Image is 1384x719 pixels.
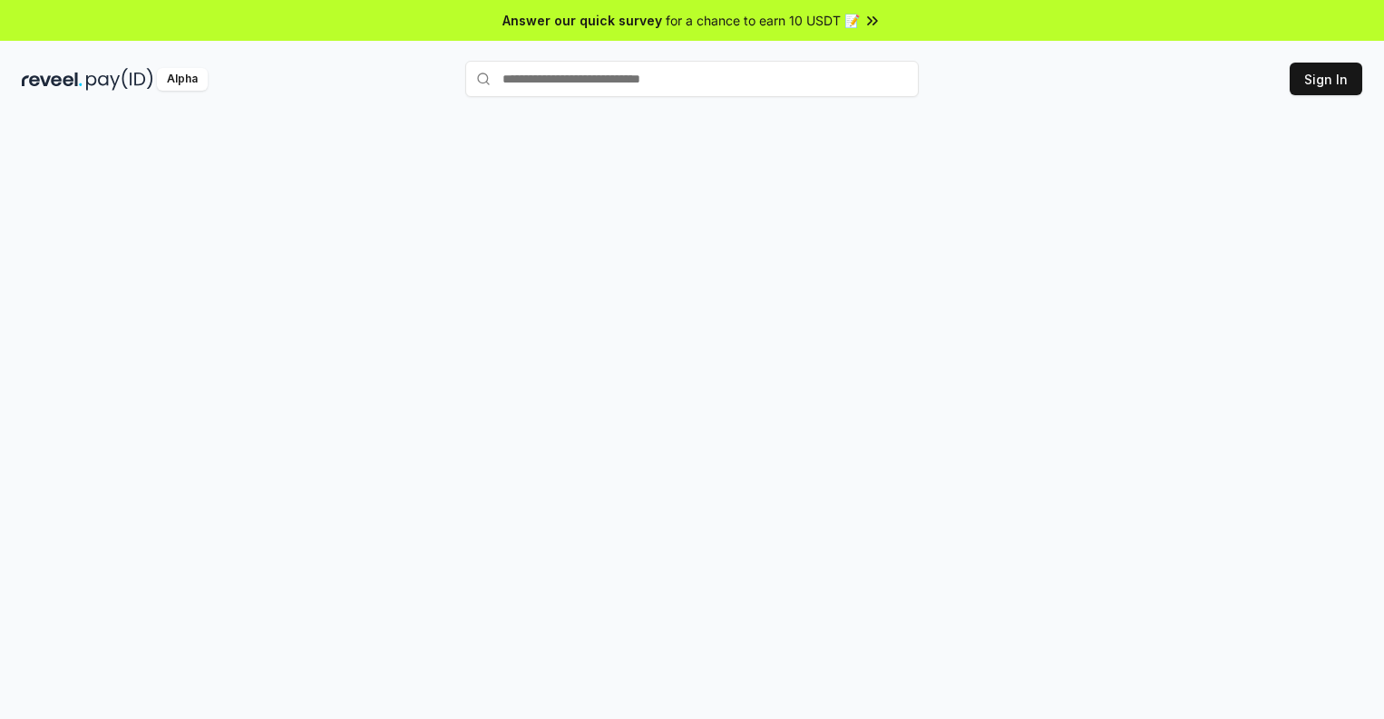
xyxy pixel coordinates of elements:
[157,68,208,91] div: Alpha
[22,68,83,91] img: reveel_dark
[666,11,860,30] span: for a chance to earn 10 USDT 📝
[502,11,662,30] span: Answer our quick survey
[86,68,153,91] img: pay_id
[1290,63,1362,95] button: Sign In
